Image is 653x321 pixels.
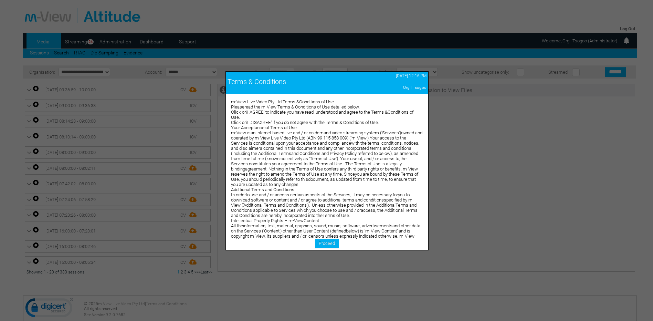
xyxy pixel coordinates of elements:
span: Intellectual Property Rights – m-ViewContent [231,218,319,223]
td: Orgil Tsogoo [356,83,428,92]
div: Terms & Conditions [228,77,355,86]
a: Proceed [315,239,339,248]
span: m-View isan internet based live and / or on demand video streaming system (‘Services’)owned and o... [231,130,422,187]
span: m-View Live Video Pty Ltd Terms &Conditions of Use [231,99,334,104]
img: bell24.png [622,37,631,45]
td: [DATE] 12:16 PM [356,72,428,80]
span: Click on'I AGREE' to indicate you have read, understood and agree to the Terms &Conditions of Use. [231,110,413,120]
span: In orderto use and / or access certain aspects of the Services, it may be necessary foryou to dow... [231,192,418,218]
span: All theinformation, text, material, graphics, sound, music, software, advertisementsand other dat... [231,223,422,265]
span: Click on'I DISAGREE' if you do not agree with the Terms & Conditions of Use. [231,120,379,125]
span: Your Acceptance of Terms of Use [231,125,297,130]
span: Additional Terms and Conditions [231,187,294,192]
span: Pleaseread the m-View Terms & Conditions of Use detailed below. [231,104,360,110]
